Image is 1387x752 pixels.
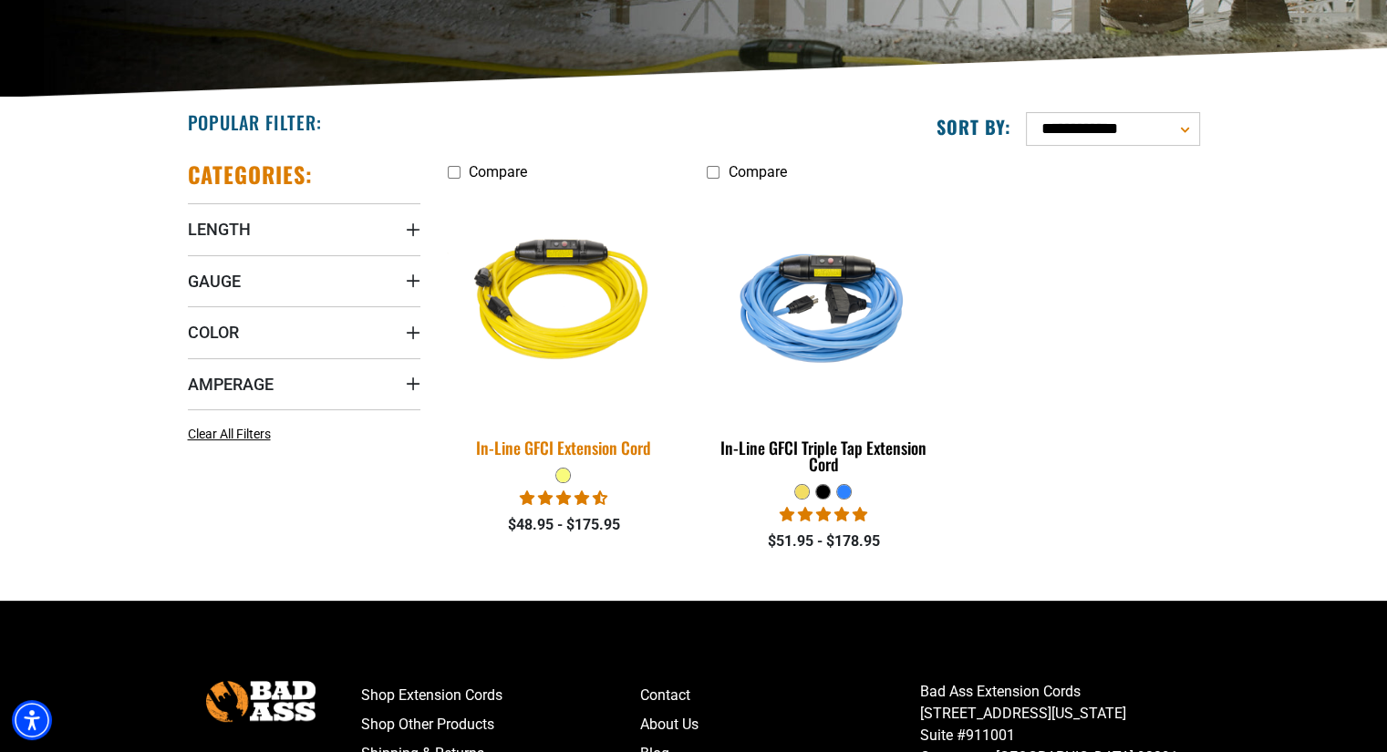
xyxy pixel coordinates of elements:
[780,506,867,523] span: 5.00 stars
[448,190,680,467] a: Yellow In-Line GFCI Extension Cord
[188,427,271,441] span: Clear All Filters
[188,425,278,444] a: Clear All Filters
[520,489,607,507] span: 4.62 stars
[707,190,939,483] a: Light Blue In-Line GFCI Triple Tap Extension Cord
[436,187,691,420] img: Yellow
[188,255,420,306] summary: Gauge
[937,115,1011,139] label: Sort by:
[188,358,420,409] summary: Amperage
[640,681,920,710] a: Contact
[188,306,420,357] summary: Color
[709,199,938,408] img: Light Blue
[188,160,314,189] h2: Categories:
[361,681,641,710] a: Shop Extension Cords
[188,374,274,395] span: Amperage
[361,710,641,739] a: Shop Other Products
[707,531,939,552] div: $51.95 - $178.95
[188,203,420,254] summary: Length
[728,163,786,180] span: Compare
[188,271,241,292] span: Gauge
[12,700,52,740] div: Accessibility Menu
[188,219,251,240] span: Length
[640,710,920,739] a: About Us
[707,439,939,472] div: In-Line GFCI Triple Tap Extension Cord
[448,439,680,456] div: In-Line GFCI Extension Cord
[188,110,322,134] h2: Popular Filter:
[448,514,680,536] div: $48.95 - $175.95
[469,163,527,180] span: Compare
[188,322,239,343] span: Color
[206,681,316,722] img: Bad Ass Extension Cords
